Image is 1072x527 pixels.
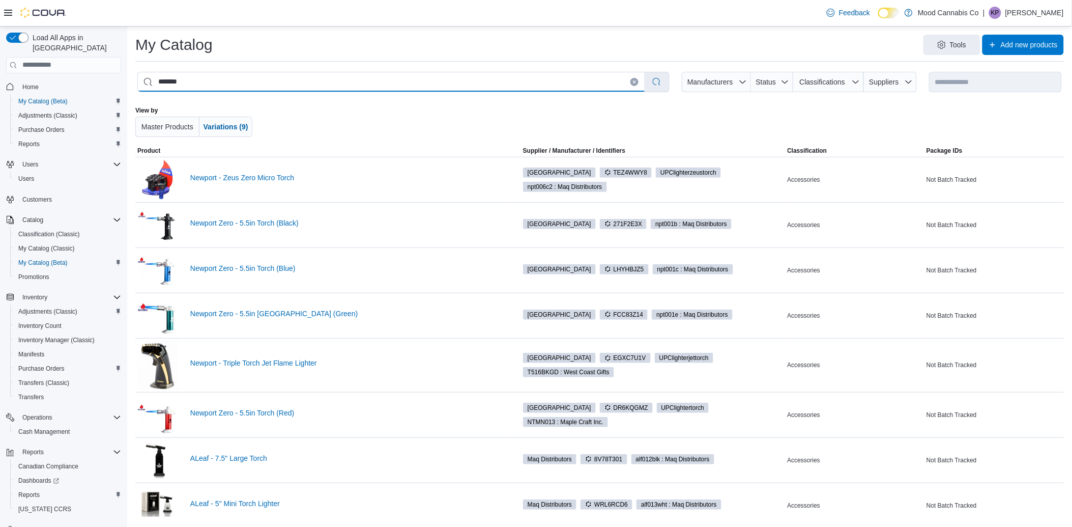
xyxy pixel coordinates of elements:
[14,138,121,150] span: Reports
[604,265,644,274] span: LHYHBJZ5
[523,353,596,363] span: NEWPORT
[137,205,178,245] img: Newport Zero - 5.5in Torch (Black)
[18,80,121,93] span: Home
[10,333,125,347] button: Inventory Manager (Classic)
[10,376,125,390] button: Transfers (Classic)
[687,78,733,86] span: Manufacturers
[141,123,193,131] span: Master Products
[786,219,925,231] div: Accessories
[22,293,47,301] span: Inventory
[14,489,44,501] a: Reports
[839,8,870,18] span: Feedback
[786,174,925,186] div: Accessories
[10,502,125,516] button: [US_STATE] CCRS
[14,271,53,283] a: Promotions
[652,310,733,320] span: npt001e : Maq Distributors
[10,459,125,474] button: Canadian Compliance
[14,503,75,515] a: [US_STATE] CCRS
[528,265,591,274] span: [GEOGRAPHIC_DATA]
[18,446,121,458] span: Reports
[14,475,63,487] a: Dashboards
[18,81,43,93] a: Home
[135,117,199,137] button: Master Products
[523,310,596,320] span: NEWPORT
[631,454,714,464] span: alf012blk : Maq Distributors
[581,500,632,510] span: WRL6RCD6
[14,363,121,375] span: Purchase Orders
[523,367,614,377] span: T516BKGD : West Coast Gifts
[786,454,925,466] div: Accessories
[523,454,576,464] span: Maq Distributors
[18,214,121,226] span: Catalog
[14,503,121,515] span: Washington CCRS
[18,193,121,206] span: Customers
[924,264,1064,276] div: Not Batch Tracked
[14,306,121,318] span: Adjustments (Classic)
[10,347,125,362] button: Manifests
[18,97,68,105] span: My Catalog (Beta)
[10,172,125,186] button: Users
[600,168,652,178] span: TEZ4WWY8
[137,440,178,481] img: ALeaf - 7.5" Large Torch
[18,336,95,344] span: Inventory Manager (Classic)
[18,175,34,183] span: Users
[14,363,69,375] a: Purchase Orders
[604,310,644,319] span: FCC83Z14
[14,426,121,438] span: Cash Management
[190,310,505,318] a: Newport Zero - 5.5in [GEOGRAPHIC_DATA] (Green)
[190,359,505,367] a: Newport - Triple Torch Jet Flame Lighter
[14,320,66,332] a: Inventory Count
[190,264,505,272] a: Newport Zero - 5.5in Torch (Blue)
[10,241,125,256] button: My Catalog (Classic)
[924,409,1064,421] div: Not Batch Tracked
[18,112,77,120] span: Adjustments (Classic)
[18,393,44,401] span: Transfers
[22,196,52,204] span: Customers
[22,448,44,456] span: Reports
[924,310,1064,322] div: Not Batch Tracked
[14,334,99,346] a: Inventory Manager (Classic)
[600,310,648,320] span: FCC83Z14
[22,216,43,224] span: Catalog
[523,182,607,192] span: npt006c2 : Maq Distributors
[10,108,125,123] button: Adjustments (Classic)
[528,219,591,229] span: [GEOGRAPHIC_DATA]
[18,462,78,470] span: Canadian Compliance
[528,168,591,177] span: [GEOGRAPHIC_DATA]
[924,454,1064,466] div: Not Batch Tracked
[528,182,602,191] span: npt006c2 : Maq Distributors
[14,377,73,389] a: Transfers (Classic)
[14,489,121,501] span: Reports
[14,377,121,389] span: Transfers (Classic)
[14,228,121,240] span: Classification (Classic)
[18,273,49,281] span: Promotions
[528,500,572,509] span: Maq Distributors
[10,319,125,333] button: Inventory Count
[22,83,39,91] span: Home
[10,270,125,284] button: Promotions
[190,174,505,182] a: Newport - Zeus Zero Micro Torch
[137,147,160,155] span: Product
[630,78,639,86] button: Clear input
[22,413,52,422] span: Operations
[991,7,999,19] span: KP
[983,7,985,19] p: |
[788,147,827,155] span: Classification
[523,147,625,155] div: Supplier / Manufacturer / Identifiers
[14,348,48,360] a: Manifests
[585,500,628,509] span: WRL6RCD6
[2,290,125,304] button: Inventory
[528,368,610,377] span: T516BKGD : West Coast Gifts
[823,3,874,23] a: Feedback
[600,403,653,413] span: DR6KQGMZ
[924,219,1064,231] div: Not Batch Tracked
[924,359,1064,371] div: Not Batch Tracked
[528,353,591,363] span: [GEOGRAPHIC_DATA]
[523,500,576,510] span: Maq Distributors
[10,474,125,488] a: Dashboards
[924,174,1064,186] div: Not Batch Tracked
[656,310,728,319] span: npt001e : Maq Distributors
[523,403,596,413] span: NEWPORT
[10,227,125,241] button: Classification (Classic)
[2,192,125,207] button: Customers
